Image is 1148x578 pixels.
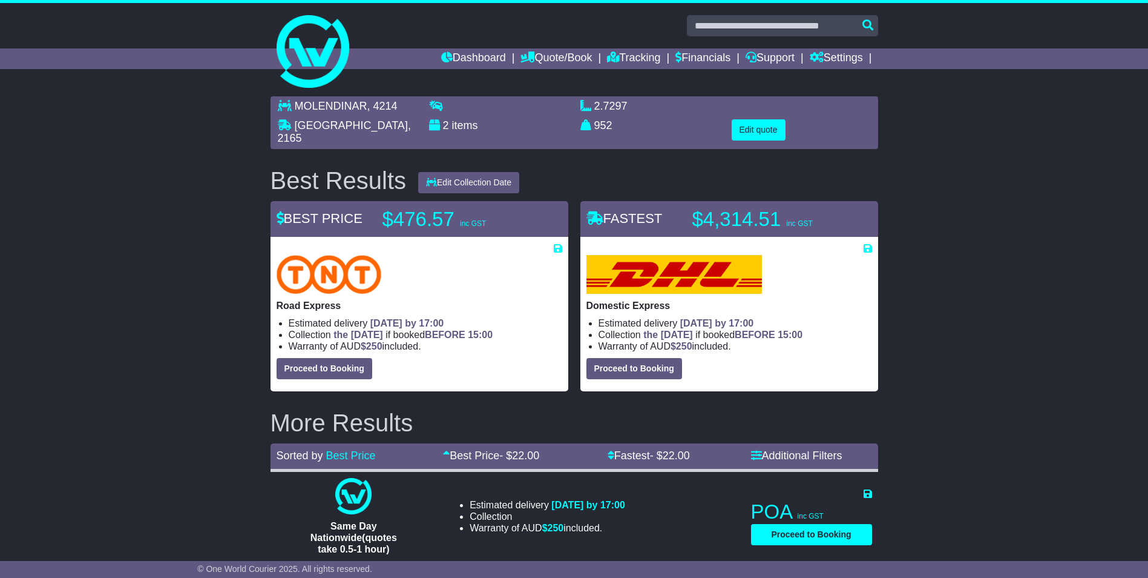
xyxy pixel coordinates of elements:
li: Warranty of AUD included. [599,340,872,352]
span: if booked [643,330,802,340]
a: Support [746,48,795,69]
button: Proceed to Booking [586,358,682,379]
a: Dashboard [441,48,506,69]
span: 15:00 [778,330,802,340]
span: © One World Courier 2025. All rights reserved. [197,564,372,574]
span: [DATE] by 17:00 [370,318,444,328]
span: , 4214 [367,100,398,112]
span: BEFORE [425,330,465,340]
button: Proceed to Booking [751,524,872,545]
span: - $ [650,450,690,462]
li: Collection [470,511,625,522]
button: Proceed to Booking [277,358,372,379]
span: 15:00 [468,330,493,340]
span: [DATE] by 17:00 [680,318,754,328]
p: Road Express [277,300,562,311]
li: Collection [289,329,562,340]
a: Best Price [326,450,376,462]
a: Settings [810,48,863,69]
li: Warranty of AUD included. [470,522,625,534]
span: inc GST [798,512,824,520]
p: Domestic Express [586,300,872,311]
span: inc GST [460,219,486,228]
span: 250 [366,341,382,351]
span: $ [361,341,382,351]
span: MOLENDINAR [295,100,367,112]
span: FASTEST [586,211,663,226]
li: Warranty of AUD included. [289,340,562,352]
li: Estimated delivery [470,499,625,511]
span: inc GST [786,219,812,228]
button: Edit Collection Date [418,172,519,193]
span: 22.00 [663,450,690,462]
a: Fastest- $22.00 [608,450,690,462]
p: POA [751,500,872,524]
span: 952 [594,119,612,131]
a: Additional Filters [751,450,842,462]
span: $ [542,523,564,533]
span: 22.00 [512,450,539,462]
a: Financials [675,48,730,69]
li: Estimated delivery [289,317,562,329]
span: the [DATE] [643,330,692,340]
div: Best Results [264,167,413,194]
span: BEST PRICE [277,211,362,226]
p: $476.57 [382,207,534,231]
span: $ [671,341,692,351]
span: [GEOGRAPHIC_DATA] [295,119,408,131]
a: Quote/Book [520,48,592,69]
span: , 2165 [278,119,411,145]
a: Best Price- $22.00 [443,450,539,462]
span: - $ [499,450,539,462]
span: 250 [548,523,564,533]
img: TNT Domestic: Road Express [277,255,382,294]
li: Collection [599,329,872,340]
p: $4,314.51 [692,207,844,231]
span: Sorted by [277,450,323,462]
span: the [DATE] [333,330,382,340]
span: [DATE] by 17:00 [551,500,625,510]
li: Estimated delivery [599,317,872,329]
span: 2.7297 [594,100,628,112]
span: 250 [676,341,692,351]
span: items [452,119,478,131]
span: 2 [443,119,449,131]
img: DHL: Domestic Express [586,255,762,294]
span: Same Day Nationwide(quotes take 0.5-1 hour) [310,521,397,554]
a: Tracking [607,48,660,69]
span: BEFORE [735,330,775,340]
img: One World Courier: Same Day Nationwide(quotes take 0.5-1 hour) [335,478,372,514]
span: if booked [333,330,493,340]
h2: More Results [271,410,878,436]
button: Edit quote [732,119,786,141]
